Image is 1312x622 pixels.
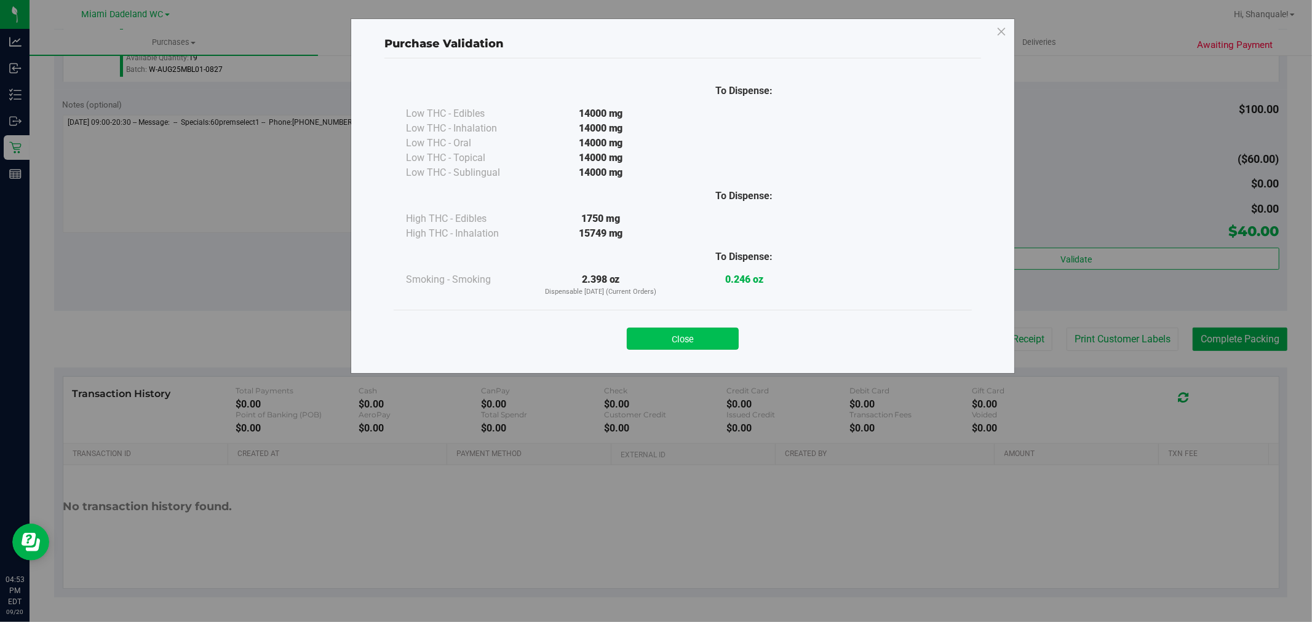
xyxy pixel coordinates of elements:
div: Smoking - Smoking [406,272,529,287]
div: To Dispense: [672,189,816,203]
div: To Dispense: [672,250,816,264]
div: High THC - Edibles [406,211,529,226]
div: High THC - Inhalation [406,226,529,241]
div: 14000 mg [529,121,672,136]
div: Low THC - Edibles [406,106,529,121]
div: Low THC - Oral [406,136,529,151]
div: Low THC - Inhalation [406,121,529,136]
span: Purchase Validation [384,37,504,50]
div: Low THC - Sublingual [406,165,529,180]
iframe: Resource center [12,524,49,561]
div: 15749 mg [529,226,672,241]
button: Close [627,328,739,350]
strong: 0.246 oz [725,274,763,285]
div: 14000 mg [529,136,672,151]
div: To Dispense: [672,84,816,98]
div: 14000 mg [529,106,672,121]
div: 14000 mg [529,151,672,165]
div: 14000 mg [529,165,672,180]
div: 2.398 oz [529,272,672,297]
div: 1750 mg [529,211,672,226]
div: Low THC - Topical [406,151,529,165]
p: Dispensable [DATE] (Current Orders) [529,287,672,297]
